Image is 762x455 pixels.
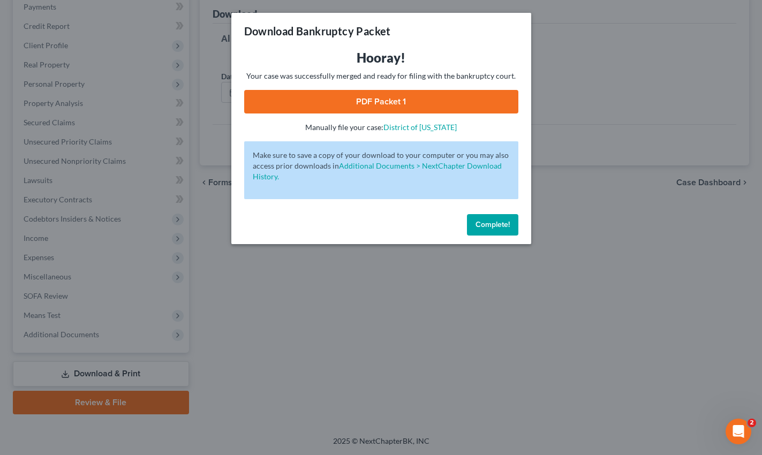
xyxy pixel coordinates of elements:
h3: Download Bankruptcy Packet [244,24,391,39]
p: Manually file your case: [244,122,518,133]
span: Complete! [476,220,510,229]
button: Complete! [467,214,518,236]
span: 2 [748,419,756,427]
a: Additional Documents > NextChapter Download History. [253,161,502,181]
iframe: Intercom live chat [726,419,751,444]
a: District of [US_STATE] [383,123,457,132]
h3: Hooray! [244,49,518,66]
p: Your case was successfully merged and ready for filing with the bankruptcy court. [244,71,518,81]
a: PDF Packet 1 [244,90,518,113]
p: Make sure to save a copy of your download to your computer or you may also access prior downloads in [253,150,510,182]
